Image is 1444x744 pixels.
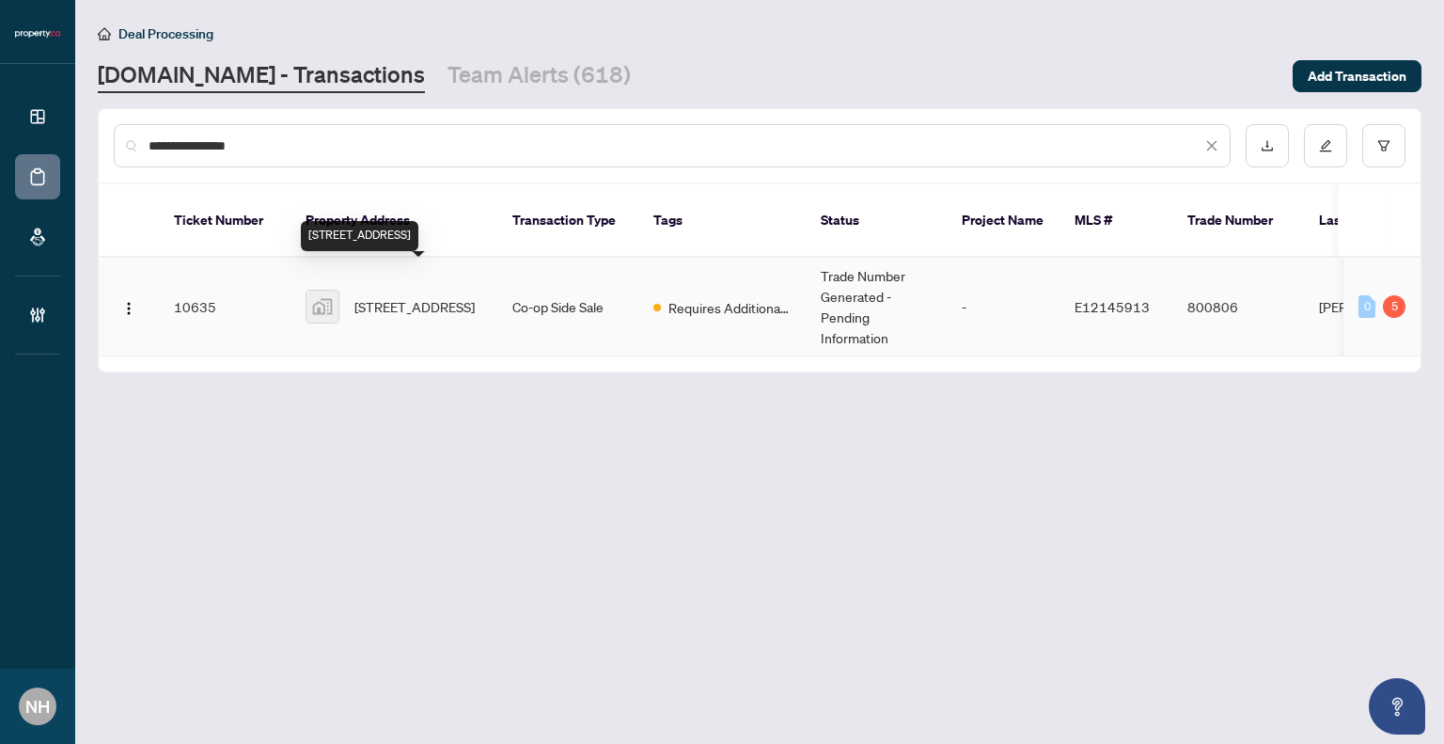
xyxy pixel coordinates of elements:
[301,221,418,251] div: [STREET_ADDRESS]
[1358,295,1375,318] div: 0
[497,184,638,258] th: Transaction Type
[1172,184,1304,258] th: Trade Number
[306,291,338,323] img: thumbnail-img
[1246,124,1289,167] button: download
[159,184,290,258] th: Ticket Number
[98,59,425,93] a: [DOMAIN_NAME] - Transactions
[668,297,791,318] span: Requires Additional Docs
[15,28,60,40] img: logo
[1172,258,1304,356] td: 800806
[1304,124,1347,167] button: edit
[1205,139,1218,152] span: close
[806,184,947,258] th: Status
[159,258,290,356] td: 10635
[114,292,144,322] button: Logo
[1075,298,1150,315] span: E12145913
[638,184,806,258] th: Tags
[497,258,638,356] td: Co-op Side Sale
[1362,124,1405,167] button: filter
[290,184,497,258] th: Property Address
[1369,678,1425,735] button: Open asap
[118,25,213,42] span: Deal Processing
[1059,184,1172,258] th: MLS #
[447,59,631,93] a: Team Alerts (618)
[1377,139,1390,152] span: filter
[354,296,475,317] span: [STREET_ADDRESS]
[1293,60,1421,92] button: Add Transaction
[947,184,1059,258] th: Project Name
[947,258,1059,356] td: -
[25,693,50,720] span: NH
[98,27,111,40] span: home
[1319,139,1332,152] span: edit
[806,258,947,356] td: Trade Number Generated - Pending Information
[121,301,136,316] img: Logo
[1383,295,1405,318] div: 5
[1261,139,1274,152] span: download
[1308,61,1406,91] span: Add Transaction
